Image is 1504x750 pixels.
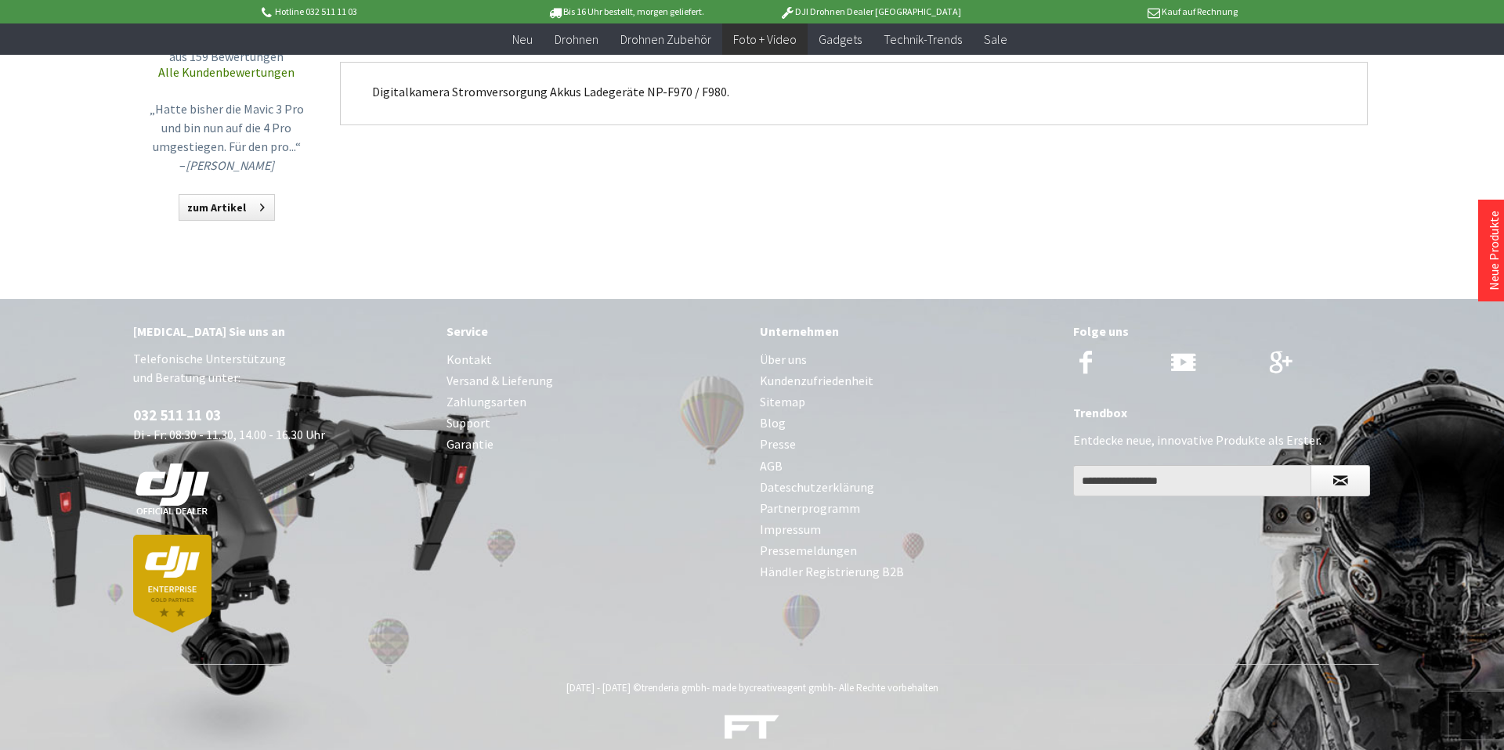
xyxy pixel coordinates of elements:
a: Drohnen Zubehör [609,23,722,56]
img: dji-partner-enterprise_goldLoJgYOWPUIEBO.png [133,535,211,633]
a: DJI Drohnen, Trends & Gadgets Shop [725,717,779,745]
a: Support [446,413,744,434]
a: Kundenzufriedenheit [760,370,1057,391]
a: Versand & Lieferung [446,370,744,391]
a: Impressum [760,519,1057,540]
a: trenderia gmbh [642,681,707,694]
span: Drohnen Zubehör [620,31,711,47]
div: [MEDICAL_DATA] Sie uns an [133,321,431,341]
p: DJI Drohnen Dealer [GEOGRAPHIC_DATA] [748,2,992,21]
span: Neu [512,31,533,47]
a: Drohnen [544,23,609,56]
a: Neue Produkte [1486,211,1502,290]
span: aus 159 Bewertungen [144,49,309,64]
button: Newsletter abonnieren [1311,465,1370,496]
p: Bis 16 Uhr bestellt, morgen geliefert. [503,2,747,21]
a: Neu [501,23,544,56]
span: Foto + Video [733,31,797,47]
a: zum Artikel [179,194,275,221]
a: 032 511 11 03 [133,406,221,424]
a: Sale [973,23,1018,56]
img: ft-white-trans-footer.png [725,715,779,739]
p: „Hatte bisher die Mavic 3 Pro und bin nun auf die 4 Pro umgestiegen. Für den pro...“ – [148,99,305,175]
em: [PERSON_NAME] [186,157,274,173]
p: Hotline 032 511 11 03 [258,2,503,21]
a: Presse [760,434,1057,455]
div: Folge uns [1073,321,1371,341]
img: white-dji-schweiz-logo-official_140x140.png [133,463,211,516]
div: Service [446,321,744,341]
a: Kontakt [446,349,744,370]
a: AGB [760,456,1057,477]
span: Technik-Trends [884,31,962,47]
a: Technik-Trends [873,23,973,56]
span: Drohnen [555,31,598,47]
p: Kauf auf Rechnung [992,2,1237,21]
span: Gadgets [819,31,862,47]
a: Partnerprogramm [760,498,1057,519]
a: Foto + Video [722,23,808,56]
a: Sitemap [760,391,1057,413]
a: creativeagent gmbh [749,681,833,694]
div: Trendbox [1073,402,1371,423]
a: Zahlungsarten [446,391,744,413]
a: Gadgets [808,23,873,56]
p: Telefonische Unterstützung und Beratung unter: Di - Fr: 08:30 - 11.30, 14.00 - 16.30 Uhr [133,349,431,633]
div: Unternehmen [760,321,1057,341]
a: Pressemeldungen [760,540,1057,561]
a: Über uns [760,349,1057,370]
div: [DATE] - [DATE] © - made by - Alle Rechte vorbehalten [138,681,1366,694]
p: Entdecke neue, innovative Produkte als Erster. [1073,431,1371,449]
a: Blog [760,413,1057,434]
a: Alle Kundenbewertungen [158,64,295,80]
input: Ihre E-Mail Adresse [1073,465,1311,496]
span: Sale [984,31,1007,47]
a: Garantie [446,434,744,455]
a: Dateschutzerklärung [760,477,1057,498]
a: Händler Registrierung B2B [760,561,1057,582]
p: Digitalkamera Stromversorgung Akkus Ladegeräte NP-F970 / F980. [372,82,1336,101]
